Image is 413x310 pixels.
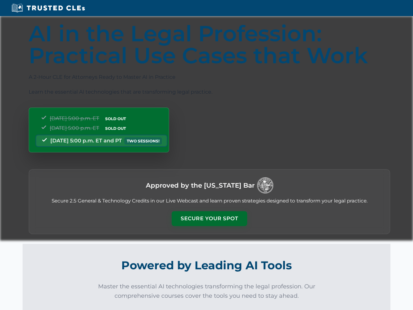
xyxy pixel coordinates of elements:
button: Secure Your Spot [172,211,247,226]
img: Trusted CLEs [10,3,87,13]
p: A 2-Hour CLE for Attorneys Ready to Master AI in Practice [29,73,390,81]
h1: AI in the Legal Profession: Practical Use Cases that Work [29,23,390,67]
img: Logo [257,177,273,193]
span: [DATE] 5:00 p.m. ET [50,115,99,121]
h3: Approved by the [US_STATE] Bar [146,180,255,191]
span: SOLD OUT [103,125,128,132]
p: Master the essential AI technologies transforming the legal profession. Our comprehensive courses... [94,282,319,301]
span: SOLD OUT [103,115,128,122]
span: [DATE] 5:00 p.m. ET [50,125,99,131]
p: Learn the essential AI technologies that are transforming legal practice. [29,88,390,96]
h2: Powered by Leading AI Tools [28,254,385,277]
p: Secure 2.5 General & Technology Credits in our Live Webcast and learn proven strategies designed ... [37,197,382,205]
